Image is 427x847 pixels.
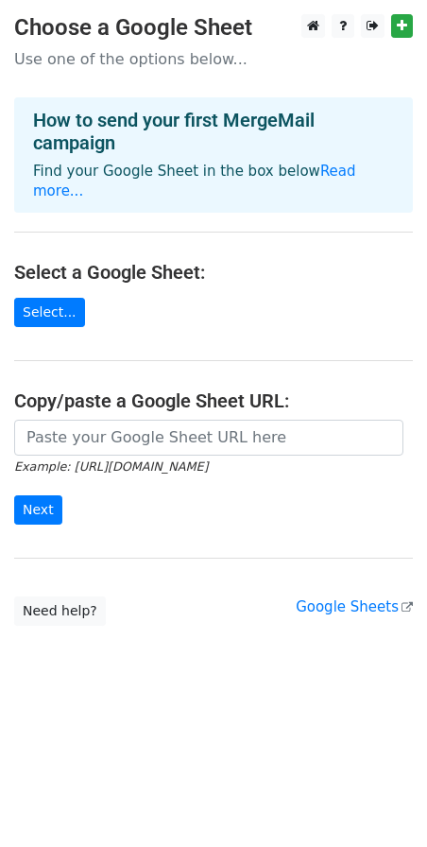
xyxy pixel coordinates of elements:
input: Next [14,495,62,525]
input: Paste your Google Sheet URL here [14,420,403,456]
p: Find your Google Sheet in the box below [33,162,394,201]
h4: Copy/paste a Google Sheet URL: [14,389,413,412]
small: Example: [URL][DOMAIN_NAME] [14,459,208,474]
p: Use one of the options below... [14,49,413,69]
a: Read more... [33,163,356,199]
a: Select... [14,298,85,327]
h4: Select a Google Sheet: [14,261,413,284]
a: Google Sheets [296,598,413,615]
h4: How to send your first MergeMail campaign [33,109,394,154]
a: Need help? [14,596,106,626]
h3: Choose a Google Sheet [14,14,413,42]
